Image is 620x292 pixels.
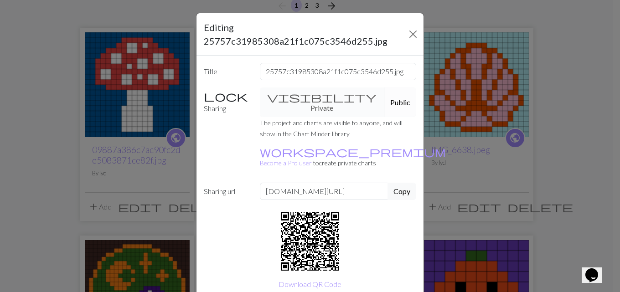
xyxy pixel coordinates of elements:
button: Copy [387,183,416,200]
a: Become a Pro user [260,148,446,167]
label: Title [198,63,254,80]
small: The project and charts are visible to anyone, and will show in the Chart Minder library [260,119,403,138]
span: workspace_premium [260,145,446,158]
iframe: chat widget [582,256,611,283]
label: Sharing [198,87,254,117]
button: Close [406,27,420,41]
small: to create private charts [260,148,446,167]
h5: Editing 25757c31985308a21f1c075c3546d255.jpg [204,20,406,48]
button: Public [384,87,416,117]
label: Sharing url [198,183,254,200]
